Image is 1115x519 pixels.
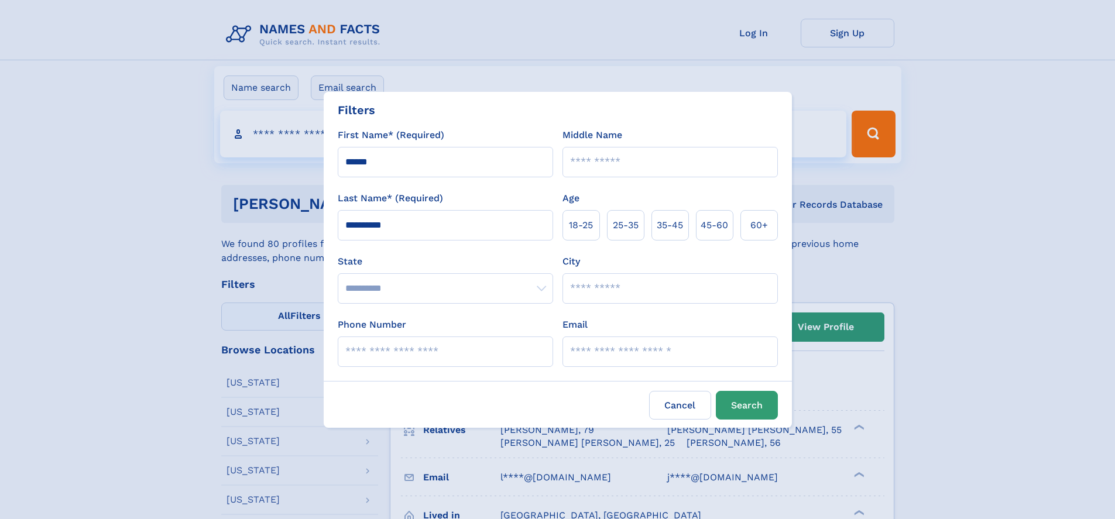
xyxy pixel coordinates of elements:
label: Middle Name [562,128,622,142]
div: Filters [338,101,375,119]
span: 60+ [750,218,768,232]
label: Age [562,191,579,205]
label: Last Name* (Required) [338,191,443,205]
span: 18‑25 [569,218,593,232]
label: Cancel [649,391,711,420]
label: Email [562,318,588,332]
label: First Name* (Required) [338,128,444,142]
label: City [562,255,580,269]
label: State [338,255,553,269]
label: Phone Number [338,318,406,332]
span: 45‑60 [701,218,728,232]
span: 35‑45 [657,218,683,232]
span: 25‑35 [613,218,639,232]
button: Search [716,391,778,420]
